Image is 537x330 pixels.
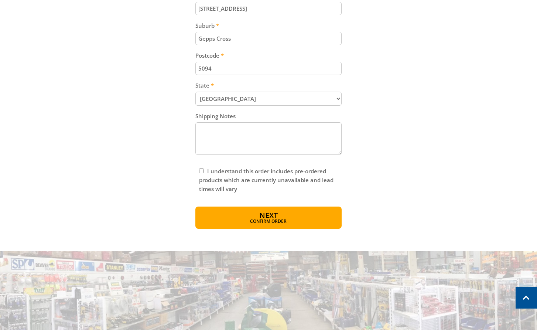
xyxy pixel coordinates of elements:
input: Please read and complete. [199,169,204,173]
label: Suburb [195,21,342,30]
label: Postcode [195,51,342,60]
label: I understand this order includes pre-ordered products which are currently unavailable and lead ti... [199,167,334,193]
input: Please enter your address. [195,2,342,15]
span: Next [259,210,278,220]
input: Please enter your suburb. [195,32,342,45]
select: Please select your state. [195,92,342,106]
button: Next Confirm order [195,207,342,229]
input: Please enter your postcode. [195,62,342,75]
label: Shipping Notes [195,112,342,120]
label: State [195,81,342,90]
span: Confirm order [211,219,326,224]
